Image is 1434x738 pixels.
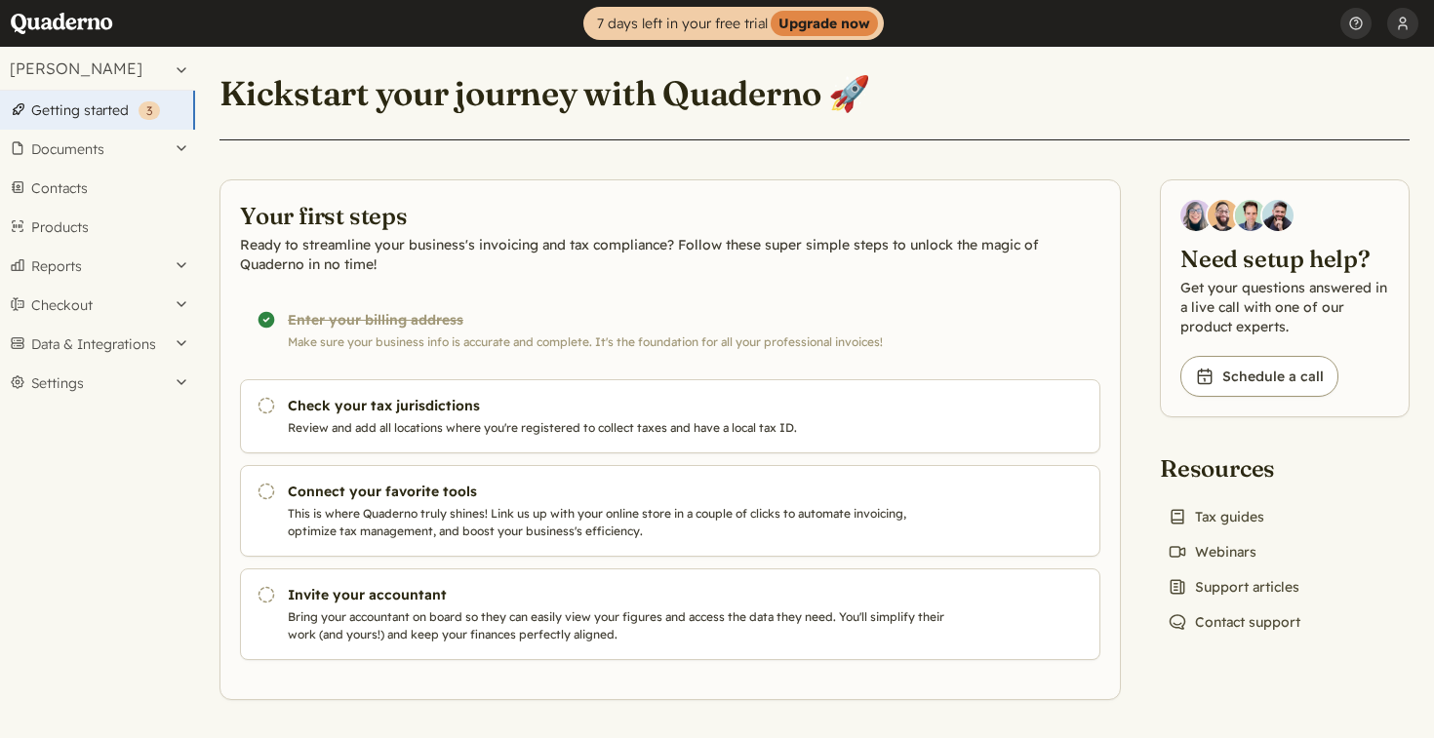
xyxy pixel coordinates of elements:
a: Tax guides [1160,503,1272,530]
h2: Resources [1160,452,1308,484]
p: Get your questions answered in a live call with one of our product experts. [1180,278,1389,336]
p: This is where Quaderno truly shines! Link us up with your online store in a couple of clicks to a... [288,505,953,540]
h2: Your first steps [240,200,1100,231]
img: Javier Rubio, DevRel at Quaderno [1262,200,1294,231]
img: Ivo Oltmans, Business Developer at Quaderno [1235,200,1266,231]
a: Contact support [1160,608,1308,636]
a: 7 days left in your free trialUpgrade now [583,7,884,40]
strong: Upgrade now [771,11,878,36]
h3: Invite your accountant [288,585,953,604]
h1: Kickstart your journey with Quaderno 🚀 [219,72,870,115]
p: Bring your accountant on board so they can easily view your figures and access the data they need... [288,608,953,643]
span: 3 [146,103,152,118]
img: Diana Carrasco, Account Executive at Quaderno [1180,200,1212,231]
a: Webinars [1160,538,1264,565]
img: Jairo Fumero, Account Executive at Quaderno [1208,200,1239,231]
a: Check your tax jurisdictions Review and add all locations where you're registered to collect taxe... [240,379,1100,453]
h3: Connect your favorite tools [288,482,953,501]
p: Review and add all locations where you're registered to collect taxes and have a local tax ID. [288,419,953,437]
a: Invite your accountant Bring your accountant on board so they can easily view your figures and ac... [240,568,1100,660]
a: Connect your favorite tools This is where Quaderno truly shines! Link us up with your online stor... [240,465,1100,557]
a: Schedule a call [1180,356,1338,397]
a: Support articles [1160,573,1307,601]
h2: Need setup help? [1180,243,1389,274]
p: Ready to streamline your business's invoicing and tax compliance? Follow these super simple steps... [240,235,1100,274]
h3: Check your tax jurisdictions [288,396,953,415]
